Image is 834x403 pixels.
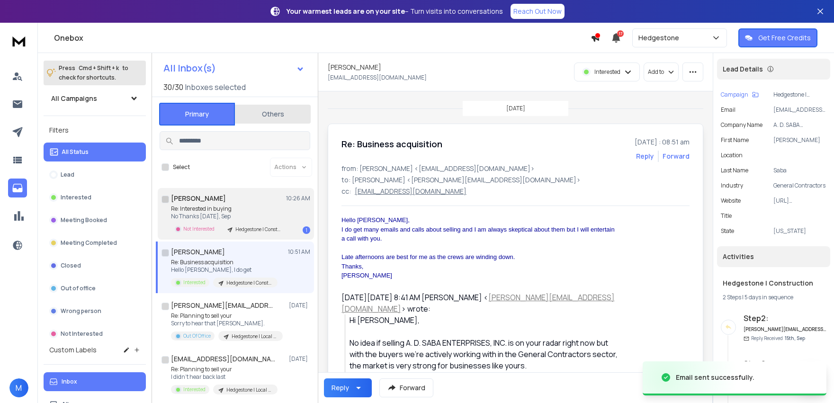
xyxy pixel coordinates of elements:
div: Late afternoons are best for me as the crews are winding down. [341,252,618,262]
button: Inbox [44,372,146,391]
p: A. D. SABA ENTERPRISES, INC. [773,121,826,129]
p: Interested [594,68,620,76]
h3: Inboxes selected [185,81,246,93]
button: Reply [636,152,654,161]
div: Hello [PERSON_NAME], [341,215,618,225]
p: cc: [341,187,351,196]
span: Cmd + Shift + k [77,63,120,73]
p: Add to [648,68,664,76]
p: Hedgestone | Local Business [232,333,277,340]
p: Out of office [61,285,96,292]
h1: All Inbox(s) [163,63,216,73]
button: Closed [44,256,146,275]
p: 10:51 AM [288,248,310,256]
span: 17 [617,30,624,37]
p: to: [PERSON_NAME] <[PERSON_NAME][EMAIL_ADDRESS][DOMAIN_NAME]> [341,175,690,185]
p: State [721,227,734,235]
button: All Campaigns [44,89,146,108]
p: [EMAIL_ADDRESS][DOMAIN_NAME] [355,187,466,196]
p: Hedgestone [638,33,683,43]
p: Closed [61,262,81,269]
p: Reply Received [751,335,805,342]
p: 10:26 AM [286,195,310,202]
button: Interested [44,188,146,207]
p: title [721,212,732,220]
strong: Your warmest leads are on your site [287,7,405,16]
p: [DATE] [506,105,525,112]
p: Sorry to hear that [PERSON_NAME]. [171,320,283,327]
div: [DATE][DATE] 8:41 AM [PERSON_NAME] < > wrote: [341,292,618,314]
p: Meeting Booked [61,216,107,224]
button: Others [235,104,311,125]
span: 15th, Sep [785,335,805,341]
h1: [PERSON_NAME] [171,194,226,203]
button: Primary [159,103,235,125]
p: from: [PERSON_NAME] <[EMAIL_ADDRESS][DOMAIN_NAME]> [341,164,690,173]
p: Not Interested [61,330,103,338]
p: Lead [61,171,74,179]
p: [URL][DOMAIN_NAME] [773,197,826,205]
button: Not Interested [44,324,146,343]
p: [PERSON_NAME] [773,136,826,144]
h1: [PERSON_NAME] [328,63,381,72]
p: Email [721,106,735,114]
button: Reply [324,378,372,397]
h3: Custom Labels [49,345,97,355]
div: Activities [717,246,830,267]
div: Hi [PERSON_NAME], [350,314,618,326]
p: website [721,197,741,205]
p: Hedgestone | Construction [773,91,826,99]
p: Saba [773,167,826,174]
button: Wrong person [44,302,146,321]
button: Forward [379,378,433,397]
p: No Thanks [DATE], Sep [171,213,285,220]
p: Re: Planning to sell your [171,312,283,320]
p: Campaign [721,91,748,99]
div: Email sent successfully. [676,373,754,382]
p: industry [721,182,743,189]
p: Lead Details [723,64,763,74]
div: Thanks, [341,262,618,271]
p: I didn't hear back last [171,373,278,381]
p: Hedgestone | Construction [235,226,281,233]
a: Reach Out Now [511,4,565,19]
p: Hedgestone | Local Business [226,386,272,394]
p: Interested [183,386,206,393]
p: location [721,152,743,159]
button: Get Free Credits [738,28,817,47]
div: No idea if selling A. D. SABA ENTERPRISES, INC. is on your radar right now but with the buyers we... [350,337,618,371]
p: [DATE] [289,302,310,309]
p: Reach Out Now [513,7,562,16]
p: General Contractors [773,182,826,189]
p: First Name [721,136,749,144]
p: [DATE] : 08:51 am [635,137,690,147]
button: Campaign [721,91,759,99]
button: M [9,378,28,397]
button: Lead [44,165,146,184]
p: Hello [PERSON_NAME], I do get [171,266,278,274]
h1: [PERSON_NAME][EMAIL_ADDRESS][DOMAIN_NAME] [171,301,275,310]
button: Meeting Completed [44,233,146,252]
span: 2 Steps [723,293,741,301]
label: Select [173,163,190,171]
button: Out of office [44,279,146,298]
p: Company Name [721,121,762,129]
h1: [PERSON_NAME] [171,247,225,257]
p: Re: Business acquisition [171,259,278,266]
p: All Status [62,148,89,156]
span: 30 / 30 [163,81,183,93]
p: Inbox [62,378,77,385]
h1: [EMAIL_ADDRESS][DOMAIN_NAME] [171,354,275,364]
p: Re: Interested in buying [171,205,285,213]
h1: All Campaigns [51,94,97,103]
p: Hedgestone | Construction [226,279,272,287]
p: [EMAIL_ADDRESS][DOMAIN_NAME] [328,74,427,81]
div: 1 [303,226,310,234]
p: [US_STATE] [773,227,826,235]
button: All Inbox(s) [156,59,312,78]
p: Meeting Completed [61,239,117,247]
h6: Step 2 : [744,313,826,324]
